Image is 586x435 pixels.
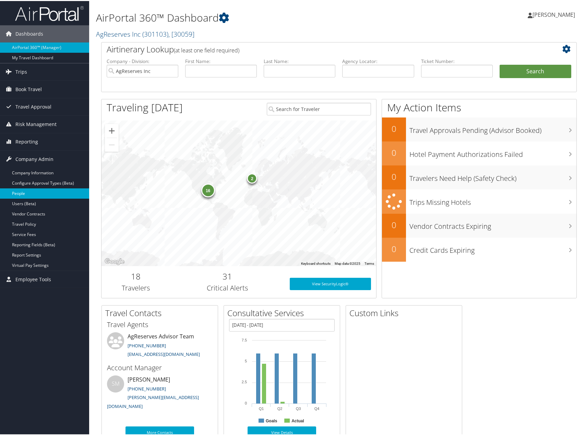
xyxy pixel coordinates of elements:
text: Actual [291,418,304,422]
tspan: 5 [245,358,247,362]
h2: 0 [382,218,406,230]
text: Q1 [259,406,264,410]
span: Risk Management [15,115,57,132]
tspan: 2.5 [242,379,247,383]
label: Company - Division: [107,57,178,64]
h1: My Action Items [382,99,576,114]
span: ( 301103 ) [142,28,168,38]
a: [PERSON_NAME] [528,3,582,24]
span: , [ 30059 ] [168,28,194,38]
img: airportal-logo.png [15,4,84,21]
h3: Account Manager [107,362,213,372]
h3: Travelers Need Help (Safety Check) [409,169,576,182]
h3: Credit Cards Expiring [409,241,576,254]
tspan: 7.5 [242,337,247,341]
label: First Name: [185,57,257,64]
h2: Consultative Services [227,306,340,318]
h2: 0 [382,146,406,158]
text: Q3 [296,406,301,410]
a: 0Credit Cards Expiring [382,237,576,261]
text: Q2 [277,406,283,410]
span: Reporting [15,132,38,149]
button: Zoom in [105,123,119,137]
a: [PHONE_NUMBER] [128,341,166,348]
span: Book Travel [15,80,42,97]
label: Last Name: [264,57,335,64]
span: (at least one field required) [174,46,239,53]
h1: AirPortal 360™ Dashboard [96,10,420,24]
h3: Trips Missing Hotels [409,193,576,206]
h2: 31 [175,270,279,281]
text: Goals [266,418,277,422]
h3: Travel Approvals Pending (Advisor Booked) [409,121,576,134]
h2: Airtinerary Lookup [107,42,532,54]
h3: Hotel Payment Authorizations Failed [409,145,576,158]
h2: 18 [107,270,165,281]
h2: Custom Links [349,306,462,318]
a: [PERSON_NAME][EMAIL_ADDRESS][DOMAIN_NAME] [107,393,199,408]
h3: Vendor Contracts Expiring [409,217,576,230]
li: [PERSON_NAME] [104,374,216,411]
a: 0Vendor Contracts Expiring [382,213,576,237]
a: Open this area in Google Maps (opens a new window) [103,256,126,265]
button: Keyboard shortcuts [301,260,331,265]
h2: 0 [382,170,406,182]
span: Trips [15,62,27,79]
button: Search [500,64,571,77]
a: [PHONE_NUMBER] [128,385,166,391]
span: [PERSON_NAME] [533,10,575,17]
a: 0Travelers Need Help (Safety Check) [382,164,576,188]
span: Travel Approval [15,97,51,114]
span: Company Admin [15,150,53,167]
div: 2 [247,172,258,183]
li: AgReserves Advisor Team [104,331,216,359]
div: 16 [201,183,215,196]
h3: Travelers [107,282,165,292]
div: SM [107,374,124,391]
span: Dashboards [15,24,43,41]
span: Employee Tools [15,270,51,287]
a: Trips Missing Hotels [382,188,576,213]
label: Agency Locator: [342,57,414,64]
tspan: 0 [245,400,247,404]
h1: Traveling [DATE] [107,99,183,114]
span: Map data ©2025 [335,261,360,264]
a: AgReserves Inc [96,28,194,38]
a: [EMAIL_ADDRESS][DOMAIN_NAME] [128,350,200,356]
h3: Critical Alerts [175,282,279,292]
h2: 0 [382,122,406,134]
a: 0Travel Approvals Pending (Advisor Booked) [382,116,576,140]
img: Google [103,256,126,265]
input: Search for Traveler [267,102,371,114]
h2: 0 [382,242,406,254]
label: Ticket Number: [421,57,493,64]
h2: Travel Contacts [105,306,218,318]
a: View SecurityLogic® [290,277,371,289]
h3: Travel Agents [107,319,213,328]
button: Zoom out [105,137,119,151]
text: Q4 [314,406,320,410]
a: 0Hotel Payment Authorizations Failed [382,140,576,164]
a: Terms (opens in new tab) [364,261,374,264]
